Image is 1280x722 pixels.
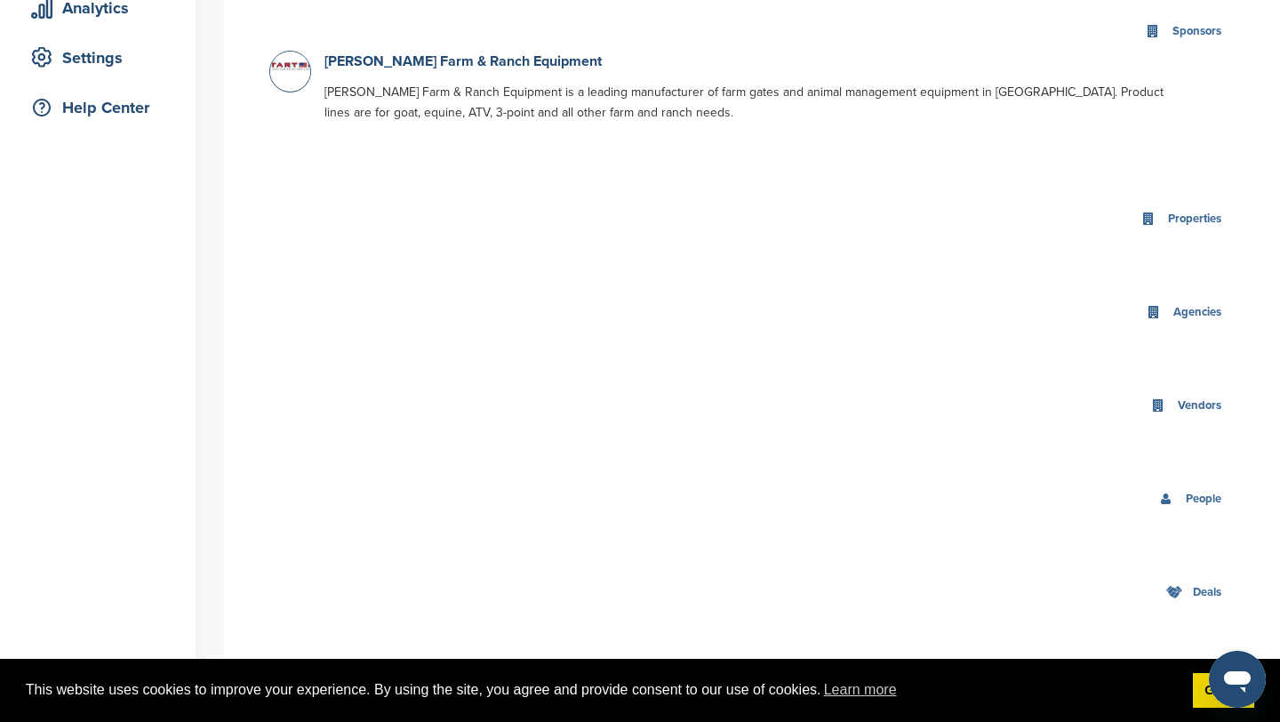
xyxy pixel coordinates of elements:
[1169,302,1226,323] div: Agencies
[1209,651,1266,708] iframe: Button to launch messaging window
[18,37,178,78] a: Settings
[821,677,900,703] a: learn more about cookies
[1168,21,1226,42] div: Sponsors
[270,52,315,81] img: Data
[1173,396,1226,416] div: Vendors
[18,87,178,128] a: Help Center
[324,52,602,70] a: [PERSON_NAME] Farm & Ranch Equipment
[1193,673,1254,709] a: dismiss cookie message
[1188,582,1226,603] div: Deals
[27,92,178,124] div: Help Center
[1181,489,1226,509] div: People
[324,82,1175,123] p: [PERSON_NAME] Farm & Ranch Equipment is a leading manufacturer of farm gates and animal managemen...
[26,677,1179,703] span: This website uses cookies to improve your experience. By using the site, you agree and provide co...
[27,42,178,74] div: Settings
[1164,209,1226,229] div: Properties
